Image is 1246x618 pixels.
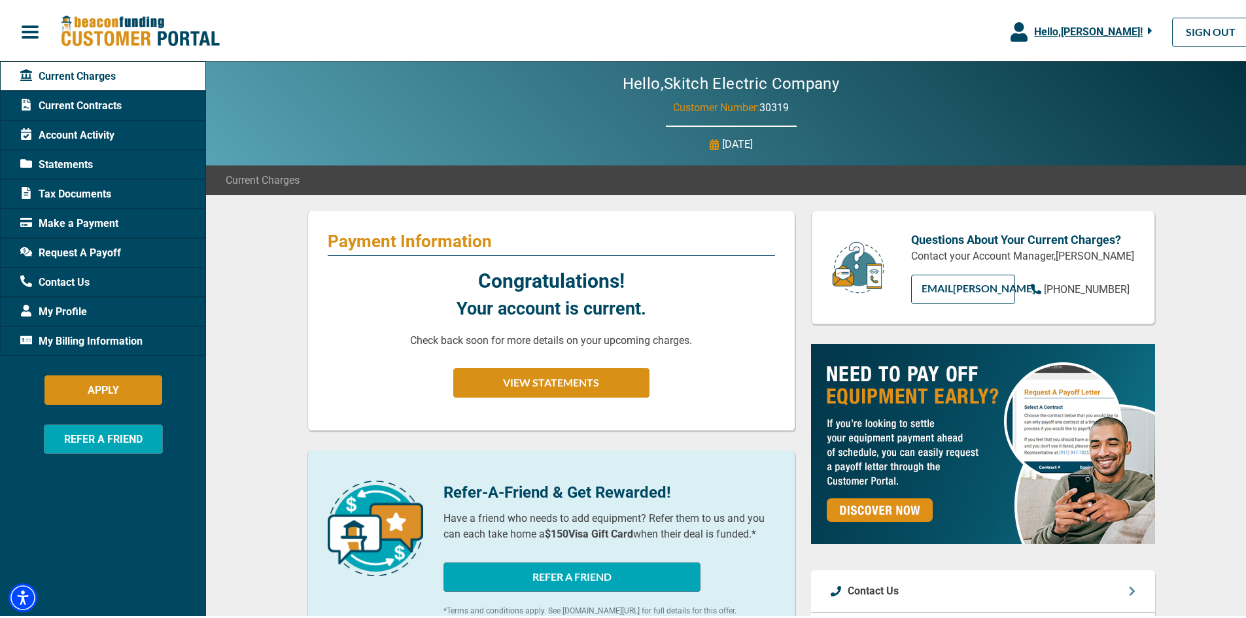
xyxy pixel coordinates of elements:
[443,508,775,540] p: Have a friend who needs to add equipment? Refer them to us and you can each take home a when thei...
[443,478,775,502] p: Refer-A-Friend & Get Rewarded!
[811,341,1155,541] img: payoff-ad-px.jpg
[226,170,300,186] span: Current Charges
[20,301,87,317] span: My Profile
[410,330,692,346] p: Check back soon for more details on your upcoming charges.
[20,95,122,111] span: Current Contracts
[722,134,753,150] p: [DATE]
[20,331,143,347] span: My Billing Information
[20,184,111,199] span: Tax Documents
[328,228,775,249] p: Payment Information
[848,581,899,596] p: Contact Us
[20,243,121,258] span: Request A Payoff
[20,272,90,288] span: Contact Us
[1031,279,1130,295] a: [PHONE_NUMBER]
[673,99,759,111] span: Customer Number:
[457,293,646,320] p: Your account is current.
[545,525,633,538] b: $150 Visa Gift Card
[759,99,789,111] span: 30319
[453,366,649,395] button: VIEW STATEMENTS
[328,478,423,574] img: refer-a-friend-icon.png
[911,228,1135,246] p: Questions About Your Current Charges?
[20,66,116,82] span: Current Charges
[443,602,775,614] p: *Terms and conditions apply. See [DOMAIN_NAME][URL] for full details for this offer.
[20,125,114,141] span: Account Activity
[911,272,1015,301] a: EMAIL[PERSON_NAME]
[583,72,878,91] h2: Hello, Skitch Electric Company
[20,213,118,229] span: Make a Payment
[911,246,1135,262] p: Contact your Account Manager, [PERSON_NAME]
[1034,23,1143,35] span: Hello, [PERSON_NAME] !
[1044,281,1130,293] span: [PHONE_NUMBER]
[60,12,220,46] img: Beacon Funding Customer Portal Logo
[9,581,37,609] div: Accessibility Menu
[829,238,888,292] img: customer-service.png
[44,422,163,451] button: REFER A FRIEND
[20,154,93,170] span: Statements
[443,560,701,589] button: REFER A FRIEND
[44,373,162,402] button: APPLY
[478,264,625,293] p: Congratulations!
